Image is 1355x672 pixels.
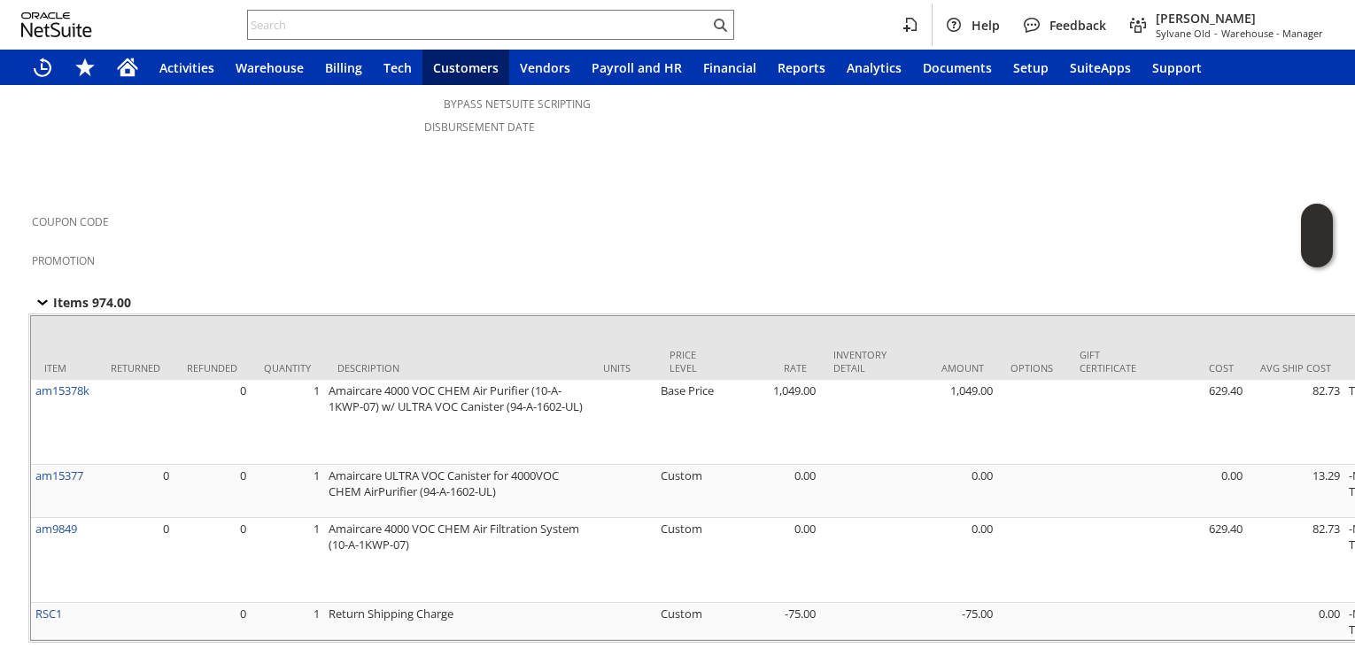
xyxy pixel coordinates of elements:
[1247,603,1344,640] td: 0.00
[97,465,174,518] td: 0
[324,380,590,465] td: Amaircare 4000 VOC CHEM Air Purifier (10-A-1KWP-07) w/ ULTRA VOC Canister (94-A-1602-UL)
[35,382,89,398] a: am15378k
[923,59,992,76] span: Documents
[1080,348,1136,375] div: Gift Certificate
[778,59,825,76] span: Reports
[1214,27,1218,40] span: -
[117,57,138,78] svg: Home
[1013,59,1049,76] span: Setup
[767,50,836,85] a: Reports
[314,50,373,85] a: Billing
[111,361,160,375] div: Returned
[324,603,590,640] td: Return Shipping Charge
[248,14,709,35] input: Search
[703,59,756,76] span: Financial
[21,163,99,184] a: Items
[1070,59,1131,76] span: SuiteApps
[106,50,149,85] a: Home
[92,294,131,311] span: 974.00
[32,57,53,78] svg: Recent Records
[656,380,723,465] td: Base Price
[251,380,324,465] td: 1
[74,57,96,78] svg: Shortcuts
[723,518,820,603] td: 0.00
[1221,27,1323,40] span: Warehouse - Manager
[1301,204,1333,267] iframe: Click here to launch Oracle Guided Learning Help Panel
[174,380,251,465] td: 0
[1049,17,1106,34] span: Feedback
[325,59,362,76] span: Billing
[324,518,590,603] td: Amaircare 4000 VOC CHEM Air Filtration System (10-A-1KWP-07)
[1247,518,1344,603] td: 82.73
[900,603,997,640] td: -75.00
[433,59,499,76] span: Customers
[723,380,820,465] td: 1,049.00
[424,120,535,135] a: Disbursement Date
[836,50,912,85] a: Analytics
[383,59,412,76] span: Tech
[1156,27,1211,40] span: Sylvane Old
[32,253,95,268] a: Promotion
[972,17,1000,34] span: Help
[373,50,422,85] a: Tech
[264,361,311,375] div: Quantity
[1260,361,1331,375] div: Avg Ship Cost
[581,50,693,85] a: Payroll and HR
[1301,236,1333,268] span: Oracle Guided Learning Widget. To move around, please hold and drag
[603,361,643,375] div: Units
[592,59,682,76] span: Payroll and HR
[656,518,723,603] td: Custom
[847,59,902,76] span: Analytics
[1247,465,1344,518] td: 13.29
[97,518,174,603] td: 0
[900,518,997,603] td: 0.00
[64,50,106,85] div: Shortcuts
[251,465,324,518] td: 1
[21,12,92,37] svg: logo
[736,361,807,375] div: Rate
[251,603,324,640] td: 1
[670,348,709,375] div: Price Level
[1163,361,1234,375] div: Cost
[225,50,314,85] a: Warehouse
[509,50,581,85] a: Vendors
[174,603,251,640] td: 0
[236,59,304,76] span: Warehouse
[324,465,590,518] td: Amaircare ULTRA VOC Canister for 4000VOC CHEM AirPurifier (94-A-1602-UL)
[656,465,723,518] td: Custom
[709,14,731,35] svg: Search
[1150,518,1247,603] td: 629.40
[693,50,767,85] a: Financial
[422,50,509,85] a: Customers
[900,380,997,465] td: 1,049.00
[1150,465,1247,518] td: 0.00
[833,348,887,375] div: Inventory Detail
[21,50,64,85] a: Recent Records
[1003,50,1059,85] a: Setup
[912,50,1003,85] a: Documents
[913,361,984,375] div: Amount
[1150,380,1247,465] td: 629.40
[1247,380,1344,465] td: 82.73
[174,518,251,603] td: 0
[1059,50,1142,85] a: SuiteApps
[1156,10,1323,27] span: [PERSON_NAME]
[35,521,77,537] a: am9849
[337,361,577,375] div: Description
[187,361,237,375] div: Refunded
[32,291,152,313] a: Items 974.00
[723,465,820,518] td: 0.00
[174,465,251,518] td: 0
[159,59,214,76] span: Activities
[520,59,570,76] span: Vendors
[1152,59,1202,76] span: Support
[444,97,591,112] a: Bypass NetSuite Scripting
[1142,50,1212,85] a: Support
[35,606,62,622] a: RSC1
[900,465,997,518] td: 0.00
[723,603,820,640] td: -75.00
[1010,361,1053,375] div: Options
[35,467,83,483] a: am15377
[656,603,723,640] td: Custom
[251,518,324,603] td: 1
